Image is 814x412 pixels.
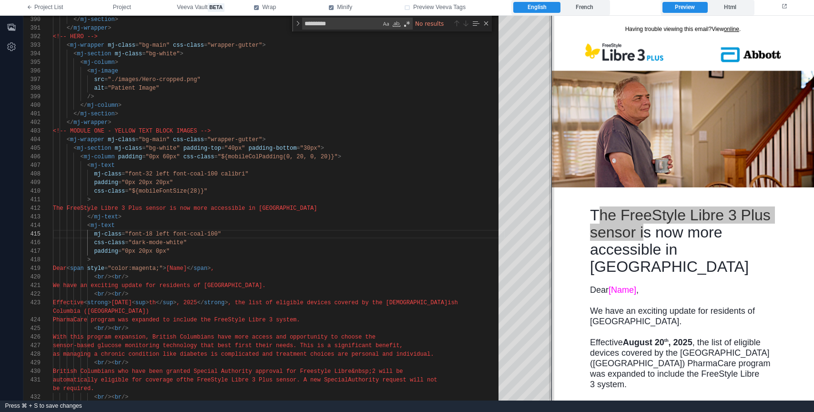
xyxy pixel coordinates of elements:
div: The FreeStyle Libre 3 Plus sensor is now more accessible in [GEOGRAPHIC_DATA] [38,191,224,259]
span: [DATE] [111,299,132,306]
span: style [87,265,104,272]
span: > [87,196,91,203]
span: = [296,145,300,152]
span: css-class [94,239,125,246]
div: 427 [23,341,41,350]
span: lude the FreeStyle Libre 3 system. [183,317,300,323]
span: > [338,154,341,160]
span: mj-class [115,51,142,57]
span: mj-class [108,42,135,49]
div: 396 [23,67,41,75]
div: Close (Escape) [482,20,490,27]
span: > [262,136,265,143]
span: padding [94,248,118,255]
span: src [94,76,104,83]
span: = [142,154,145,160]
span: "Patient Image" [108,85,159,92]
textarea: Find [303,18,381,29]
span: = [214,154,217,160]
div: 405 [23,144,41,153]
span: < [87,222,91,229]
span: < [94,394,97,401]
span: < [67,136,70,143]
div: Having trouble viewing this email? View . [10,10,253,17]
span: strong [87,299,108,306]
div: 413 [23,213,41,221]
span: strong [204,299,224,306]
span: = [122,171,125,177]
div: 416 [23,238,41,247]
div: 397 [23,75,41,84]
div: 422 [23,290,41,299]
span: mj-column [87,102,118,109]
span: "color:magenta;" [108,265,163,272]
span: sensor-based glucose monitoring techno [53,342,183,349]
span: </ [187,265,193,272]
span: > [87,257,91,263]
div: 431 [23,376,41,384]
div: 394 [23,50,41,58]
span: span [193,265,207,272]
span: Columbia ([GEOGRAPHIC_DATA]) [53,308,149,315]
div: 399 [23,93,41,101]
span: ts of [GEOGRAPHIC_DATA]. [183,282,266,289]
span: [Name] [57,269,84,279]
span: br [98,325,104,332]
span: = [125,239,128,246]
span: Preview Veeva Tags [413,3,466,12]
span: mj-section [77,145,111,152]
div: 415 [23,230,41,238]
span: , 2025 [176,299,197,306]
span: padding-top [183,145,221,152]
span: = [204,42,207,49]
span: br [115,274,122,280]
span: br [115,325,122,332]
div: 410 [23,187,41,196]
span: > [224,299,228,306]
span: padding [94,179,118,186]
span: padding [118,154,142,160]
label: English [513,2,560,13]
span: "./images/Hero-cropped.png" [108,76,200,83]
div: 402 [23,118,41,127]
span: as managing a chronic condition like d [53,351,183,358]
span: "bg-main" [139,42,170,49]
span: Dear [53,265,67,272]
span: the FreeStyle Libre 3 Plus sensor. A new Special [183,377,348,383]
span: "bg-white" [145,145,180,152]
div: Toggle Replace [294,16,302,31]
span: We have an exciting update for residen [53,282,183,289]
span: "30px" [300,145,321,152]
span: br [98,360,104,366]
span: > [207,265,211,272]
span: Effective [53,299,84,306]
div: 403 [23,127,41,135]
span: automatically eligible for coverage of [53,377,183,383]
span: <!-- HERO --> [53,33,98,40]
span: > [108,119,111,126]
span: > [180,51,183,57]
span: , the list of eligible devices covered by the [DEMOGRAPHIC_DATA] [228,299,448,306]
span: Project [113,3,131,12]
span: < [94,274,97,280]
span: < [67,42,70,49]
span: />< [104,360,115,366]
span: mj-section [81,16,115,23]
span: br [115,394,122,401]
span: British Columbians who have been grant [53,368,183,375]
span: Veeva Vault [177,3,224,12]
label: French [561,2,608,13]
span: mj-section [77,51,111,57]
span: mj-image [91,68,118,74]
span: /> [87,93,94,100]
span: />< [104,394,115,401]
label: Html [708,2,753,13]
span: < [87,68,91,74]
div: 408 [23,170,41,178]
span: mj-wrapper [73,119,108,126]
span: olumbians have more access and opportunity to choo [183,334,355,340]
span: With this program expansion, British C [53,334,183,340]
div: 430 [23,367,41,376]
span: ow more accessible in [GEOGRAPHIC_DATA] [183,205,317,212]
